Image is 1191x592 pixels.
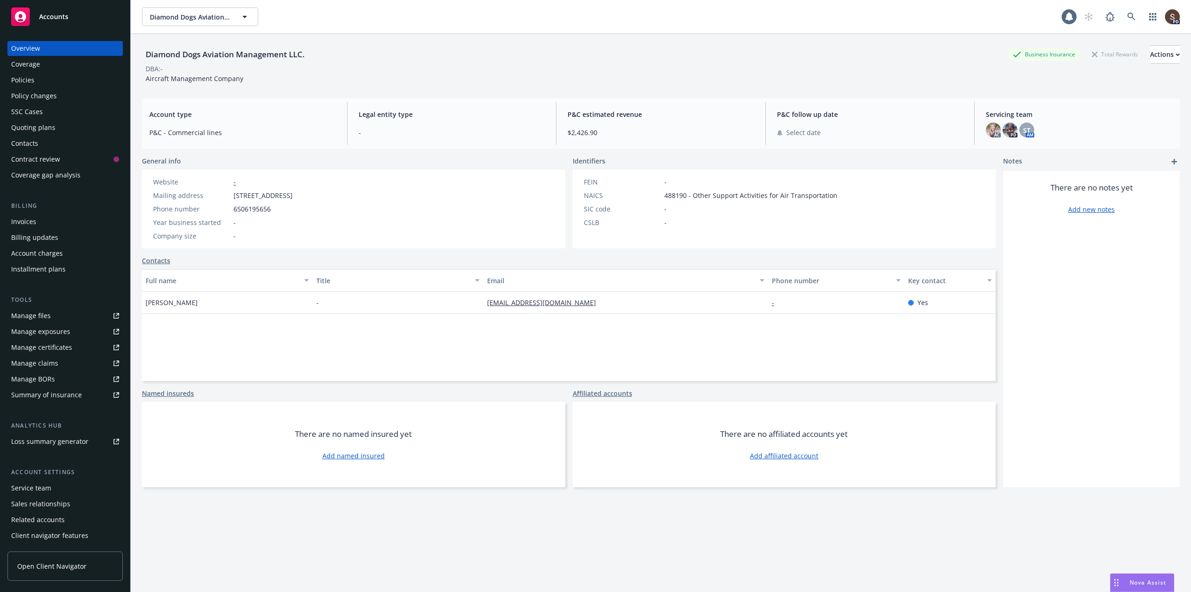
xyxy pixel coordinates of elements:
[11,528,88,543] div: Client navigator features
[1087,48,1143,60] div: Total Rewards
[11,246,63,261] div: Account charges
[234,177,236,186] a: -
[316,298,319,307] span: -
[487,276,754,286] div: Email
[1130,578,1166,586] span: Nova Assist
[7,528,123,543] a: Client navigator features
[234,191,293,200] span: [STREET_ADDRESS]
[11,262,66,277] div: Installment plans
[908,276,982,286] div: Key contact
[142,7,258,26] button: Diamond Dogs Aviation Management LLC.
[153,177,230,187] div: Website
[1068,204,1115,214] a: Add new notes
[7,434,123,449] a: Loss summary generator
[584,191,661,200] div: NAICS
[1165,9,1180,24] img: photo
[11,324,70,339] div: Manage exposures
[568,109,754,119] span: P&C estimated revenue
[316,276,469,286] div: Title
[7,136,123,151] a: Contacts
[7,246,123,261] a: Account charges
[11,73,34,88] div: Policies
[11,388,82,402] div: Summary of insurance
[234,231,236,241] span: -
[1079,7,1098,26] a: Start snowing
[573,156,605,166] span: Identifiers
[142,388,194,398] a: Named insureds
[7,340,123,355] a: Manage certificates
[39,13,68,20] span: Accounts
[153,204,230,214] div: Phone number
[7,324,123,339] span: Manage exposures
[142,156,181,166] span: General info
[584,204,661,214] div: SIC code
[1003,156,1022,167] span: Notes
[7,295,123,305] div: Tools
[11,497,70,511] div: Sales relationships
[11,340,72,355] div: Manage certificates
[150,12,230,22] span: Diamond Dogs Aviation Management LLC.
[146,64,163,74] div: DBA: -
[568,128,754,137] span: $2,426.90
[917,298,928,307] span: Yes
[1008,48,1080,60] div: Business Insurance
[359,109,545,119] span: Legal entity type
[11,168,80,183] div: Coverage gap analysis
[11,512,65,527] div: Related accounts
[146,74,243,83] span: Aircraft Management Company
[359,128,545,137] span: -
[1023,125,1030,135] span: ST
[1122,7,1141,26] a: Search
[7,41,123,56] a: Overview
[11,57,40,72] div: Coverage
[7,120,123,135] a: Quoting plans
[664,218,667,227] span: -
[11,104,43,119] div: SSC Cases
[573,388,632,398] a: Affiliated accounts
[149,128,336,137] span: P&C - Commercial lines
[768,269,905,292] button: Phone number
[7,497,123,511] a: Sales relationships
[1150,45,1180,64] button: Actions
[11,372,55,387] div: Manage BORs
[7,356,123,371] a: Manage claims
[664,191,837,200] span: 488190 - Other Support Activities for Air Transportation
[664,177,667,187] span: -
[11,214,36,229] div: Invoices
[772,298,782,307] a: -
[142,269,313,292] button: Full name
[7,421,123,430] div: Analytics hub
[7,73,123,88] a: Policies
[483,269,768,292] button: Email
[487,298,603,307] a: [EMAIL_ADDRESS][DOMAIN_NAME]
[1101,7,1119,26] a: Report a Bug
[904,269,996,292] button: Key contact
[7,388,123,402] a: Summary of insurance
[234,218,236,227] span: -
[1110,573,1174,592] button: Nova Assist
[7,201,123,211] div: Billing
[7,168,123,183] a: Coverage gap analysis
[750,451,818,461] a: Add affiliated account
[584,218,661,227] div: CSLB
[295,429,412,440] span: There are no named insured yet
[142,48,308,61] div: Diamond Dogs Aviation Management LLC.
[7,4,123,30] a: Accounts
[7,214,123,229] a: Invoices
[142,256,170,265] a: Contacts
[1169,156,1180,167] a: add
[149,109,336,119] span: Account type
[11,152,60,167] div: Contract review
[7,57,123,72] a: Coverage
[153,218,230,227] div: Year business started
[986,109,1172,119] span: Servicing team
[11,88,57,103] div: Policy changes
[7,152,123,167] a: Contract review
[322,451,385,461] a: Add named insured
[7,88,123,103] a: Policy changes
[234,204,271,214] span: 6506195656
[146,276,299,286] div: Full name
[7,468,123,477] div: Account settings
[584,177,661,187] div: FEIN
[1003,122,1017,137] img: photo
